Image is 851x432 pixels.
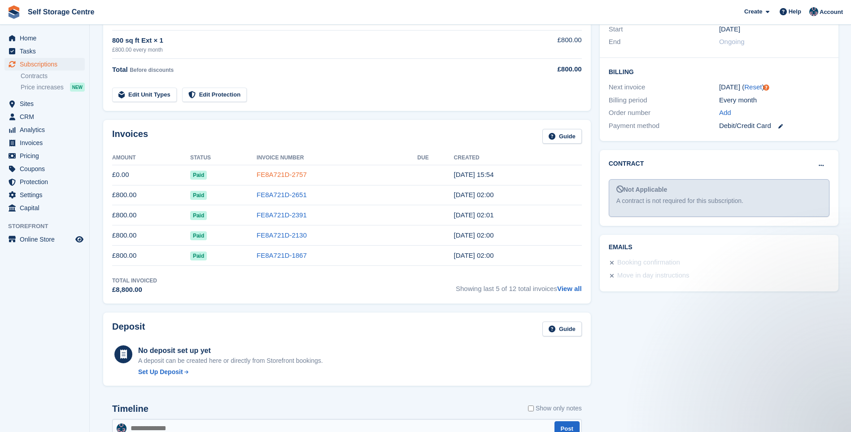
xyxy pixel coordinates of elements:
[190,171,207,180] span: Paid
[4,189,85,201] a: menu
[719,95,829,106] div: Every month
[112,151,190,165] th: Amount
[24,4,98,19] a: Self Storage Centre
[762,84,770,92] div: Tooltip anchor
[138,356,323,366] p: A deposit can be created here or directly from Storefront bookings.
[609,67,829,76] h2: Billing
[744,7,762,16] span: Create
[112,185,190,205] td: £800.00
[719,24,740,35] time: 2024-11-06 01:00:00 UTC
[528,404,534,413] input: Show only notes
[112,88,177,102] a: Edit Unit Types
[20,32,74,44] span: Home
[112,129,148,144] h2: Invoices
[4,233,85,246] a: menu
[130,67,174,73] span: Before discounts
[257,151,417,165] th: Invoice Number
[70,83,85,92] div: NEW
[616,196,822,206] div: A contract is not required for this subscription.
[719,38,745,45] span: Ongoing
[112,322,145,336] h2: Deposit
[112,35,510,46] div: 800 sq ft Ext × 1
[190,251,207,260] span: Paid
[20,189,74,201] span: Settings
[257,231,307,239] a: FE8A721D-2130
[454,211,494,219] time: 2025-08-06 01:01:08 UTC
[257,171,307,178] a: FE8A721D-2757
[4,45,85,57] a: menu
[609,244,829,251] h2: Emails
[20,150,74,162] span: Pricing
[112,46,510,54] div: £800.00 every month
[510,64,582,75] div: £800.00
[182,88,247,102] a: Edit Protection
[20,233,74,246] span: Online Store
[257,191,307,198] a: FE8A721D-2651
[617,257,680,268] div: Booking confirmation
[138,367,323,377] a: Set Up Deposit
[456,277,582,295] span: Showing last 5 of 12 total invoices
[190,191,207,200] span: Paid
[542,129,582,144] a: Guide
[257,251,307,259] a: FE8A721D-1867
[789,7,801,16] span: Help
[20,176,74,188] span: Protection
[609,108,719,118] div: Order number
[190,151,257,165] th: Status
[719,82,829,93] div: [DATE] ( )
[20,45,74,57] span: Tasks
[4,202,85,214] a: menu
[609,24,719,35] div: Start
[4,32,85,44] a: menu
[616,185,822,194] div: Not Applicable
[138,345,323,356] div: No deposit set up yet
[112,66,128,73] span: Total
[617,270,690,281] div: Move in day instructions
[417,151,454,165] th: Due
[20,123,74,136] span: Analytics
[112,225,190,246] td: £800.00
[510,30,582,58] td: £800.00
[21,82,85,92] a: Price increases NEW
[112,285,157,295] div: £8,800.00
[4,176,85,188] a: menu
[609,82,719,93] div: Next invoice
[719,108,731,118] a: Add
[4,123,85,136] a: menu
[454,191,494,198] time: 2025-09-06 01:00:12 UTC
[190,211,207,220] span: Paid
[8,222,89,231] span: Storefront
[190,231,207,240] span: Paid
[542,322,582,336] a: Guide
[257,211,307,219] a: FE8A721D-2391
[454,231,494,239] time: 2025-07-06 01:00:38 UTC
[454,171,494,178] time: 2025-09-19 14:54:20 UTC
[20,97,74,110] span: Sites
[4,97,85,110] a: menu
[20,137,74,149] span: Invoices
[138,367,183,377] div: Set Up Deposit
[719,121,829,131] div: Debit/Credit Card
[4,137,85,149] a: menu
[112,165,190,185] td: £0.00
[20,58,74,71] span: Subscriptions
[112,404,148,414] h2: Timeline
[21,72,85,80] a: Contracts
[7,5,21,19] img: stora-icon-8386f47178a22dfd0bd8f6a31ec36ba5ce8667c1dd55bd0f319d3a0aa187defe.svg
[609,159,644,168] h2: Contract
[809,7,818,16] img: Clair Cole
[454,251,494,259] time: 2025-06-06 01:00:40 UTC
[4,110,85,123] a: menu
[74,234,85,245] a: Preview store
[4,58,85,71] a: menu
[744,83,762,91] a: Reset
[454,151,582,165] th: Created
[609,37,719,47] div: End
[820,8,843,17] span: Account
[112,246,190,266] td: £800.00
[528,404,582,413] label: Show only notes
[609,121,719,131] div: Payment method
[112,205,190,225] td: £800.00
[4,150,85,162] a: menu
[4,163,85,175] a: menu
